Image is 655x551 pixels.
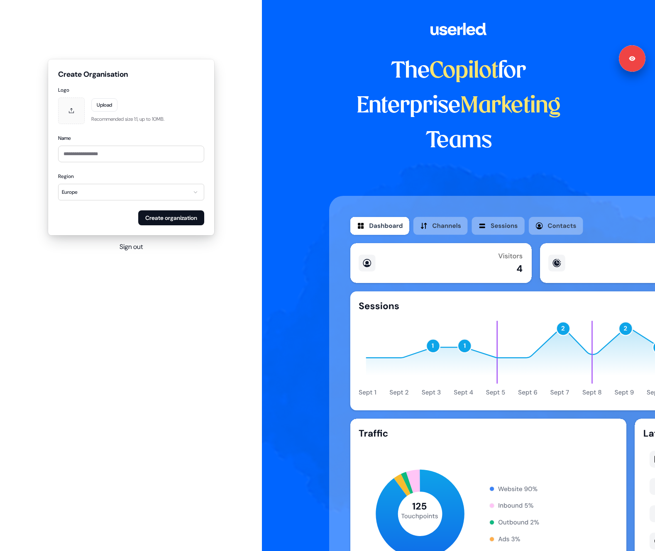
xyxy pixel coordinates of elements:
[91,115,164,123] div: Recommended size 1:1, up to 10MB.
[138,210,204,225] button: Create organization
[58,69,204,79] h1: Create Organisation
[58,86,204,94] label: Logo
[460,95,561,117] span: Marketing
[91,98,117,112] label: Upload
[58,134,204,142] label: Name
[120,242,143,252] button: Sign out
[430,61,498,82] span: Copilot
[58,172,204,180] label: Region
[329,54,589,158] h1: The for Enterprise Teams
